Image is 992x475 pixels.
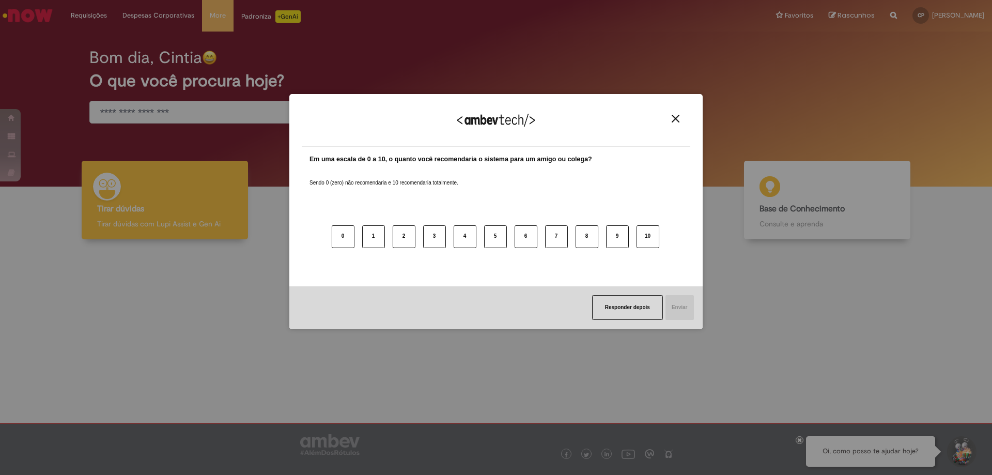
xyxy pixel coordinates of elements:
button: 1 [362,225,385,248]
button: 4 [454,225,476,248]
button: 3 [423,225,446,248]
img: Close [672,115,679,122]
button: 8 [576,225,598,248]
button: Close [669,114,683,123]
label: Em uma escala de 0 a 10, o quanto você recomendaria o sistema para um amigo ou colega? [309,155,592,164]
label: Sendo 0 (zero) não recomendaria e 10 recomendaria totalmente. [309,167,458,187]
button: 10 [637,225,659,248]
button: 5 [484,225,507,248]
button: 7 [545,225,568,248]
button: 2 [393,225,415,248]
button: 0 [332,225,354,248]
button: 6 [515,225,537,248]
button: 9 [606,225,629,248]
img: Logo Ambevtech [457,114,535,127]
button: Responder depois [592,295,663,320]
